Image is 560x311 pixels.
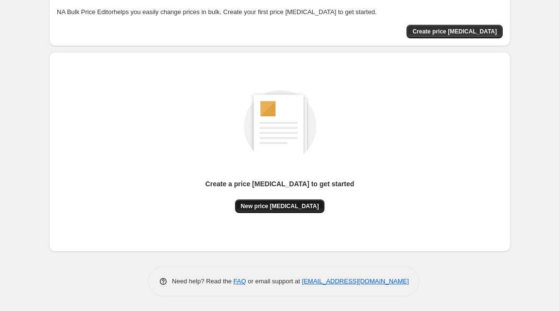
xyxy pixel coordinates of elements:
a: FAQ [234,278,246,285]
span: Create price [MEDICAL_DATA] [412,28,497,35]
span: or email support at [246,278,302,285]
p: NA Bulk Price Editor helps you easily change prices in bulk. Create your first price [MEDICAL_DAT... [57,7,503,17]
button: New price [MEDICAL_DATA] [235,199,325,213]
span: Need help? Read the [172,278,234,285]
span: New price [MEDICAL_DATA] [241,202,319,210]
button: Create price change job [407,25,503,38]
p: Create a price [MEDICAL_DATA] to get started [205,179,355,189]
a: [EMAIL_ADDRESS][DOMAIN_NAME] [302,278,409,285]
